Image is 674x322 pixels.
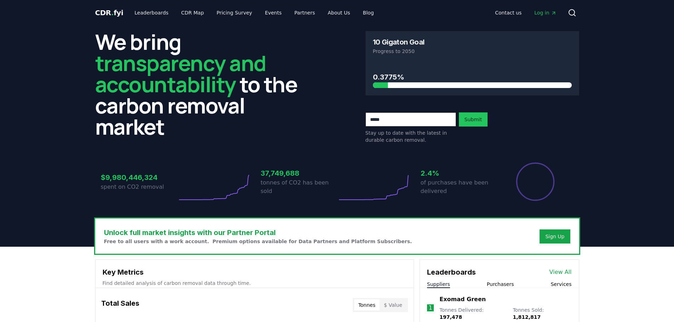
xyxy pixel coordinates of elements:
span: Log in [534,9,556,16]
div: Percentage of sales delivered [515,162,555,201]
h3: Unlock full market insights with our Partner Portal [104,227,412,238]
h3: 37,749,688 [261,168,337,178]
h3: Key Metrics [103,267,407,277]
p: of purchases have been delivered [421,178,497,195]
button: Submit [459,112,488,127]
button: Purchasers [487,281,514,288]
button: Tonnes [354,299,380,311]
h3: Leaderboards [427,267,476,277]
a: Log in [529,6,562,19]
a: Contact us [489,6,527,19]
span: 197,478 [439,314,462,320]
button: $ Value [380,299,407,311]
p: spent on CO2 removal [101,183,177,191]
h3: $9,980,446,324 [101,172,177,183]
h3: 0.3775% [373,72,572,82]
p: Tonnes Sold : [513,306,571,321]
a: CDR Map [175,6,209,19]
a: Partners [289,6,321,19]
p: Progress to 2050 [373,48,572,55]
p: Stay up to date with the latest in durable carbon removal. [365,129,456,144]
a: Pricing Survey [211,6,258,19]
span: transparency and accountability [95,48,266,99]
p: Tonnes Delivered : [439,306,506,321]
p: 1 [428,304,432,312]
p: Free to all users with a work account. Premium options available for Data Partners and Platform S... [104,238,412,245]
a: Events [259,6,287,19]
span: 1,812,817 [513,314,541,320]
a: Exomad Green [439,295,486,304]
span: CDR fyi [95,8,123,17]
a: Blog [357,6,380,19]
nav: Main [129,6,379,19]
p: Find detailed analysis of carbon removal data through time. [103,280,407,287]
button: Suppliers [427,281,450,288]
h3: Total Sales [101,298,139,312]
a: View All [549,268,572,276]
a: Sign Up [545,233,564,240]
button: Services [551,281,571,288]
button: Sign Up [540,229,570,244]
nav: Main [489,6,562,19]
h3: 2.4% [421,168,497,178]
h2: We bring to the carbon removal market [95,31,309,137]
h3: 10 Gigaton Goal [373,39,425,46]
span: . [111,8,114,17]
a: About Us [322,6,356,19]
p: tonnes of CO2 has been sold [261,178,337,195]
a: CDR.fyi [95,8,123,18]
a: Leaderboards [129,6,174,19]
